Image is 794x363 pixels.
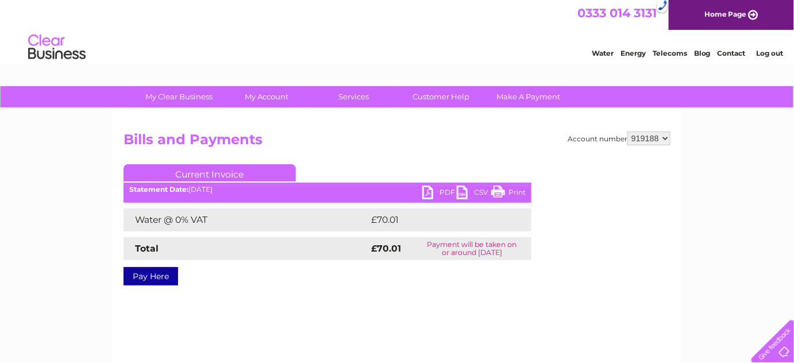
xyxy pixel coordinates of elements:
a: Customer Help [394,86,489,107]
a: Services [307,86,402,107]
a: Telecoms [653,49,687,57]
a: Contact [718,49,746,57]
td: £70.01 [368,208,507,231]
td: Payment will be taken on or around [DATE] [413,237,531,260]
td: Water @ 0% VAT [124,208,368,231]
a: 0333 014 3131 [577,6,657,20]
b: Statement Date: [129,185,188,194]
strong: Total [135,243,159,254]
img: logo.png [28,30,86,65]
a: My Clear Business [132,86,227,107]
a: Pay Here [124,267,178,285]
a: PDF [422,186,457,202]
div: Account number [568,132,670,145]
strong: £70.01 [371,243,401,254]
a: Print [491,186,526,202]
a: Log out [756,49,783,57]
a: CSV [457,186,491,202]
a: Make A Payment [481,86,576,107]
a: Current Invoice [124,164,296,181]
div: [DATE] [124,186,531,194]
div: Clear Business is a trading name of Verastar Limited (registered in [GEOGRAPHIC_DATA] No. 3667643... [126,6,669,56]
a: Energy [620,49,646,57]
a: My Account [219,86,314,107]
a: Blog [694,49,711,57]
a: Water [592,49,614,57]
h2: Bills and Payments [124,132,670,153]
